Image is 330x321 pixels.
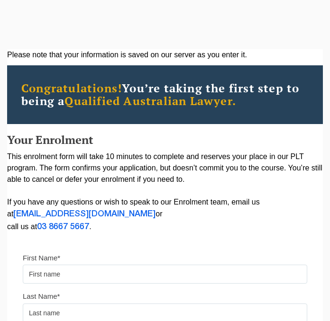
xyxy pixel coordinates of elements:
input: First name [23,265,307,284]
label: Last Name* [23,292,60,301]
span: Qualified Australian Lawyer. [64,93,236,108]
div: Please note that your information is saved on our server as you enter it. [7,49,323,61]
p: This enrolment form will take 10 minutes to complete and reserves your place in our PLT program. ... [7,151,323,233]
h2: You’re taking the first step to being a [21,82,309,107]
h2: Your Enrolment [7,134,323,146]
span: Congratulations! [21,80,122,96]
label: First Name* [23,253,60,263]
a: 03 8667 5667 [37,223,89,231]
a: [EMAIL_ADDRESS][DOMAIN_NAME] [13,210,156,218]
